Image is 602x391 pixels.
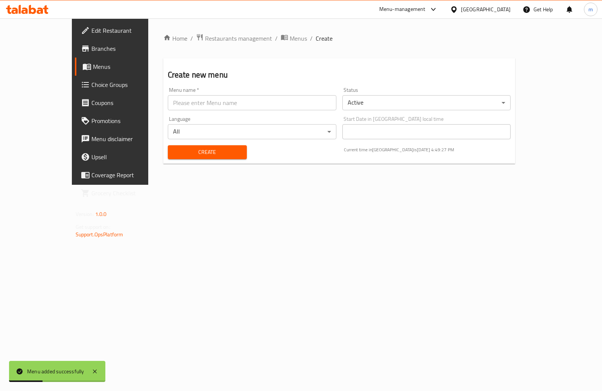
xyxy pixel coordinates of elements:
span: Create [316,34,333,43]
a: Promotions [75,112,172,130]
div: Menu-management [379,5,426,14]
button: Create [168,145,247,159]
a: Restaurants management [196,33,272,43]
a: Upsell [75,148,172,166]
a: Coupons [75,94,172,112]
a: Menu disclaimer [75,130,172,148]
span: Edit Restaurant [91,26,166,35]
a: Menus [281,33,307,43]
span: Menu disclaimer [91,134,166,143]
a: Grocery Checklist [75,184,172,202]
div: All [168,124,336,139]
span: Upsell [91,152,166,161]
a: Edit Restaurant [75,21,172,40]
a: Coverage Report [75,166,172,184]
a: Branches [75,40,172,58]
span: Menus [93,62,166,71]
nav: breadcrumb [163,33,515,43]
div: Menu added successfully [27,367,84,376]
a: Support.OpsPlatform [76,230,123,239]
a: Home [163,34,187,43]
span: Create [174,148,241,157]
span: Coverage Report [91,170,166,180]
span: m [588,5,593,14]
span: Coupons [91,98,166,107]
a: Menus [75,58,172,76]
li: / [310,34,313,43]
span: 1.0.0 [95,209,107,219]
li: / [275,34,278,43]
div: Active [342,95,511,110]
p: Current time in [GEOGRAPHIC_DATA] is [DATE] 4:49:27 PM [344,146,511,153]
span: Menus [290,34,307,43]
span: Grocery Checklist [91,189,166,198]
input: Please enter Menu name [168,95,336,110]
span: Restaurants management [205,34,272,43]
span: Version: [76,209,94,219]
div: [GEOGRAPHIC_DATA] [461,5,511,14]
span: Promotions [91,116,166,125]
span: Branches [91,44,166,53]
span: Choice Groups [91,80,166,89]
a: Choice Groups [75,76,172,94]
span: Get support on: [76,222,110,232]
h2: Create new menu [168,69,511,81]
li: / [190,34,193,43]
